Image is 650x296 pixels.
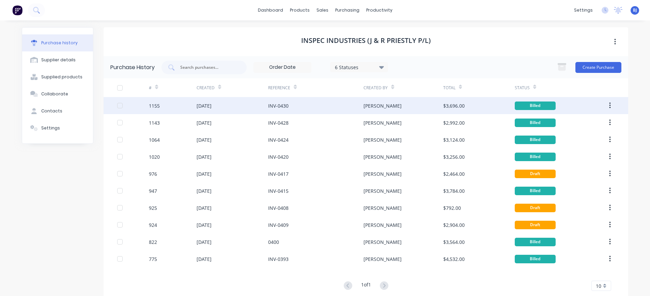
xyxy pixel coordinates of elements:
[180,64,236,71] input: Search purchases...
[254,62,311,73] input: Order Date
[268,221,289,229] div: INV-0409
[363,255,402,263] div: [PERSON_NAME]
[22,51,93,68] button: Supplier details
[268,204,289,212] div: INV-0408
[268,102,289,109] div: INV-0430
[596,282,601,290] span: 10
[301,36,431,45] h1: Inspec Industries (J & R Priestly P/L)
[197,238,212,246] div: [DATE]
[363,85,388,91] div: Created By
[571,5,596,15] div: settings
[197,153,212,160] div: [DATE]
[363,153,402,160] div: [PERSON_NAME]
[443,204,461,212] div: $792.00
[515,221,556,229] div: Draft
[575,62,621,73] button: Create Purchase
[515,119,556,127] div: Billed
[363,136,402,143] div: [PERSON_NAME]
[197,255,212,263] div: [DATE]
[515,85,530,91] div: Status
[443,85,455,91] div: Total
[22,103,93,120] button: Contacts
[41,57,76,63] div: Supplier details
[149,153,160,160] div: 1020
[332,5,363,15] div: purchasing
[149,238,157,246] div: 822
[443,136,465,143] div: $3,124.00
[197,85,215,91] div: Created
[363,102,402,109] div: [PERSON_NAME]
[149,204,157,212] div: 925
[443,238,465,246] div: $3,564.00
[515,204,556,212] div: Draft
[149,102,160,109] div: 1155
[287,5,313,15] div: products
[443,221,465,229] div: $2,904.00
[361,281,371,291] div: 1 of 1
[363,119,402,126] div: [PERSON_NAME]
[149,136,160,143] div: 1064
[363,221,402,229] div: [PERSON_NAME]
[363,187,402,194] div: [PERSON_NAME]
[268,187,289,194] div: INV-0415
[22,85,93,103] button: Collaborate
[41,74,82,80] div: Supplied products
[268,238,279,246] div: 0400
[268,119,289,126] div: INV-0428
[149,255,157,263] div: 775
[197,187,212,194] div: [DATE]
[149,221,157,229] div: 924
[443,153,465,160] div: $3,256.00
[515,187,556,195] div: Billed
[313,5,332,15] div: sales
[515,170,556,178] div: Draft
[41,91,68,97] div: Collaborate
[22,34,93,51] button: Purchase history
[41,125,60,131] div: Settings
[268,170,289,177] div: INV-0417
[335,63,384,71] div: 6 Statuses
[268,153,289,160] div: INV-0420
[515,136,556,144] div: Billed
[443,170,465,177] div: $2,464.00
[443,119,465,126] div: $2,992.00
[149,119,160,126] div: 1143
[22,68,93,85] button: Supplied products
[443,102,465,109] div: $3,696.00
[41,40,78,46] div: Purchase history
[197,136,212,143] div: [DATE]
[633,7,637,13] span: BJ
[363,238,402,246] div: [PERSON_NAME]
[197,221,212,229] div: [DATE]
[443,187,465,194] div: $3,784.00
[197,204,212,212] div: [DATE]
[149,187,157,194] div: 947
[268,85,290,91] div: Reference
[363,170,402,177] div: [PERSON_NAME]
[515,238,556,246] div: Billed
[515,102,556,110] div: Billed
[149,85,152,91] div: #
[12,5,22,15] img: Factory
[197,119,212,126] div: [DATE]
[515,255,556,263] div: Billed
[149,170,157,177] div: 976
[443,255,465,263] div: $4,532.00
[197,170,212,177] div: [DATE]
[268,255,289,263] div: INV-0393
[110,63,155,72] div: Purchase History
[363,204,402,212] div: [PERSON_NAME]
[515,153,556,161] div: Billed
[41,108,62,114] div: Contacts
[363,5,396,15] div: productivity
[197,102,212,109] div: [DATE]
[22,120,93,137] button: Settings
[268,136,289,143] div: INV-0424
[254,5,287,15] a: dashboard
